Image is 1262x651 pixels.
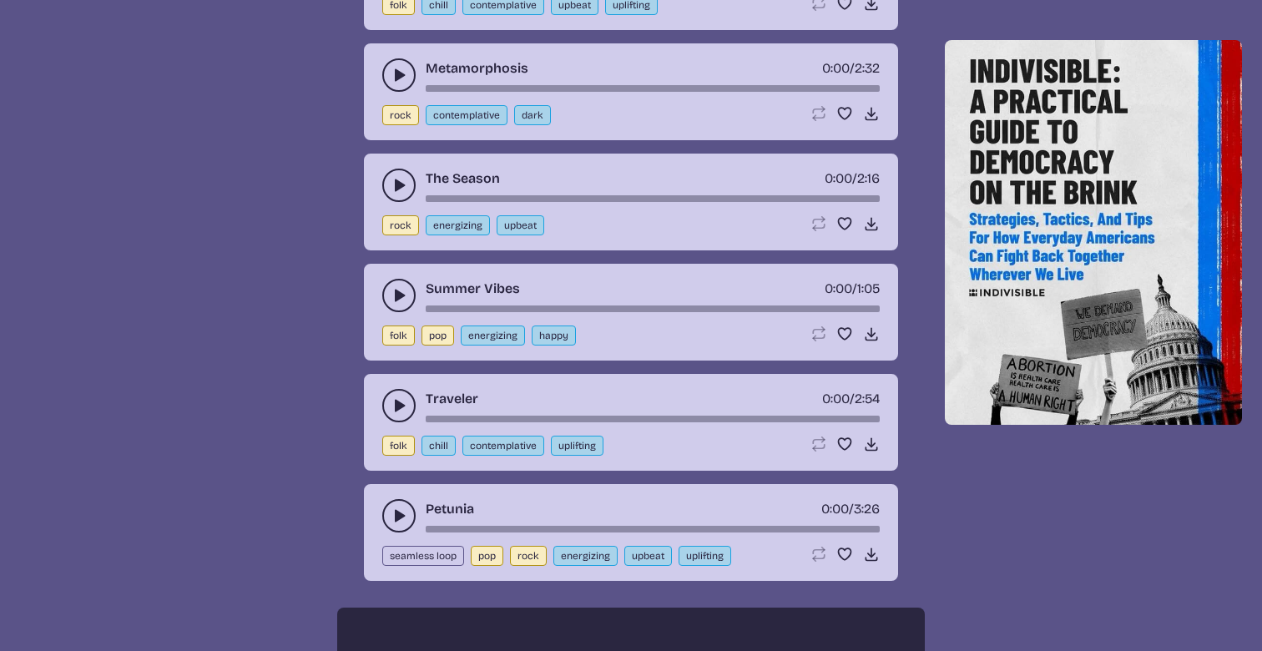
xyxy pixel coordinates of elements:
div: song-time-bar [426,85,880,92]
div: / [822,389,880,409]
span: timer [825,170,852,186]
button: Loop [810,215,826,232]
button: Favorite [836,215,853,232]
div: / [825,279,880,299]
button: play-pause toggle [382,279,416,312]
a: Petunia [426,499,474,519]
button: contemplative [462,436,544,456]
span: 2:54 [855,391,880,406]
button: Favorite [836,436,853,452]
button: rock [382,105,419,125]
a: Summer Vibes [426,279,520,299]
div: song-time-bar [426,526,880,532]
button: Loop [810,105,826,122]
button: rock [510,546,547,566]
span: timer [821,501,849,517]
button: play-pause toggle [382,169,416,202]
button: Loop [810,546,826,563]
button: play-pause toggle [382,389,416,422]
div: / [825,169,880,189]
button: play-pause toggle [382,499,416,532]
button: Favorite [836,105,853,122]
button: Loop [810,325,826,342]
button: pop [422,325,454,346]
img: Help save our democracy! [945,40,1242,425]
div: song-time-bar [426,305,880,312]
button: Favorite [836,546,853,563]
button: energizing [461,325,525,346]
button: uplifting [679,546,731,566]
a: Metamorphosis [426,58,528,78]
button: dark [514,105,551,125]
span: 3:26 [854,501,880,517]
span: 2:16 [857,170,880,186]
a: The Season [426,169,500,189]
a: Traveler [426,389,478,409]
button: upbeat [624,546,672,566]
button: folk [382,325,415,346]
span: timer [822,391,850,406]
button: Loop [810,436,826,452]
button: energizing [553,546,618,566]
button: happy [532,325,576,346]
button: contemplative [426,105,507,125]
button: seamless loop [382,546,464,566]
button: play-pause toggle [382,58,416,92]
div: / [821,499,880,519]
button: uplifting [551,436,603,456]
span: 1:05 [857,280,880,296]
div: / [822,58,880,78]
div: song-time-bar [426,195,880,202]
button: energizing [426,215,490,235]
button: upbeat [497,215,544,235]
div: song-time-bar [426,416,880,422]
span: 2:32 [855,60,880,76]
span: timer [822,60,850,76]
button: Favorite [836,325,853,342]
button: chill [422,436,456,456]
button: pop [471,546,503,566]
button: rock [382,215,419,235]
span: timer [825,280,852,296]
button: folk [382,436,415,456]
